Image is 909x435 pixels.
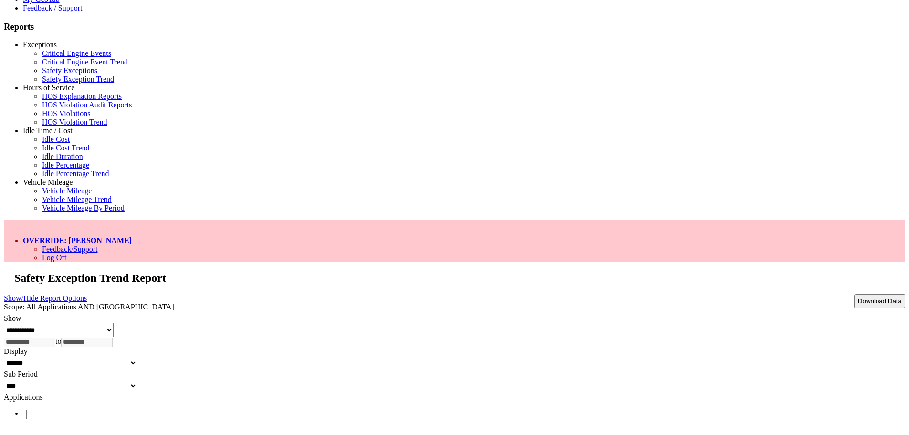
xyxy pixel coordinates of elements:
a: Feedback/Support [42,245,97,253]
a: Exceptions [23,41,57,49]
label: Display [4,347,28,355]
a: HOS Violations [42,109,90,117]
button: Download Data [854,294,905,308]
a: Idle Percentage Trend [42,170,109,178]
a: OVERRIDE: [PERSON_NAME] [23,236,132,244]
span: Scope: All Applications AND [GEOGRAPHIC_DATA] [4,303,174,311]
a: Safety Exception Trend [42,75,114,83]
a: Critical Engine Events [42,49,111,57]
a: HOS Explanation Reports [42,92,122,100]
a: Vehicle Mileage [42,187,92,195]
a: Critical Engine Event Trend [42,58,128,66]
a: HOS Violation Audit Reports [42,101,132,109]
label: Sub Period [4,370,38,378]
a: Show/Hide Report Options [4,292,87,305]
span: to [55,337,61,345]
a: Vehicle Mileage Trend [42,195,112,203]
a: Idle Duration [42,152,83,160]
h2: Safety Exception Trend Report [14,272,905,285]
a: Feedback / Support [23,4,82,12]
a: Idle Percentage [42,161,89,169]
a: Vehicle Mileage [23,178,73,186]
a: Safety Exceptions [42,66,97,74]
label: Applications [4,393,43,401]
a: Idle Time / Cost [23,127,73,135]
a: Idle Cost [42,135,70,143]
a: Vehicle Mileage By Period [42,204,125,212]
h3: Reports [4,21,905,32]
a: Idle Cost Trend [42,144,90,152]
a: Log Off [42,254,67,262]
a: Hours of Service [23,84,74,92]
a: HOS Violation Trend [42,118,107,126]
label: Show [4,314,21,322]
